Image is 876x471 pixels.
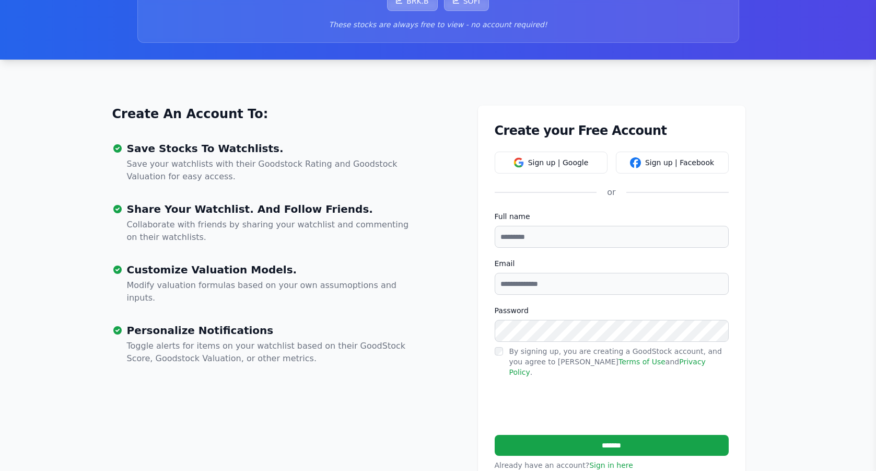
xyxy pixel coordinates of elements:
button: Sign up | Facebook [616,152,729,174]
label: Full name [495,211,729,222]
h3: Customize Valuation Models. [127,265,417,275]
a: Terms of Use [618,358,665,366]
label: Password [495,305,729,316]
button: Sign up | Google [495,152,608,174]
label: By signing up, you are creating a GoodStock account, and you agree to [PERSON_NAME] and . [509,347,722,376]
label: Email [495,258,729,269]
h3: Personalize Notifications [127,325,417,336]
p: Collaborate with friends by sharing your watchlist and commenting on their watchlists. [127,219,417,244]
div: or [597,186,626,199]
p: Save your watchlists with their Goodstock Rating and Goodstock Valuation for easy access. [127,158,417,183]
h3: Save Stocks To Watchlists. [127,143,417,154]
iframe: reCAPTCHA [495,388,653,429]
p: Modify valuation formulas based on your own assumoptions and inputs. [127,279,417,304]
h1: Create your Free Account [495,122,729,139]
p: These stocks are always free to view - no account required! [150,19,726,30]
a: Create An Account To: [112,106,268,122]
p: Already have an account? [495,460,729,470]
h3: Share Your Watchlist. And Follow Friends. [127,204,417,214]
a: Sign in here [589,461,633,469]
p: Toggle alerts for items on your watchlist based on their GoodStock Score, Goodstock Valuation, or... [127,340,417,365]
